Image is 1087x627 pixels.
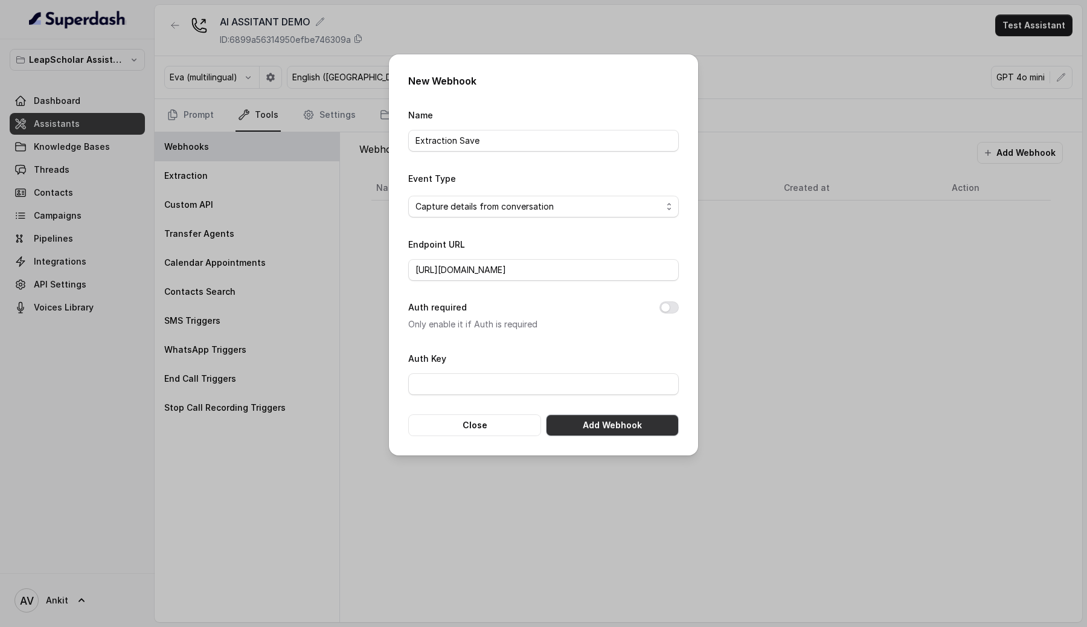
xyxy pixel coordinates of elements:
label: Auth Key [408,353,446,364]
label: Name [408,110,433,120]
button: Add Webhook [546,414,679,436]
label: Auth required [408,300,467,315]
button: Close [408,414,541,436]
span: Capture details from conversation [415,199,554,214]
p: Only enable it if Auth is required [408,317,640,332]
h2: New Webhook [408,74,679,88]
label: Event Type [408,173,456,184]
button: Capture details from conversation [408,196,679,217]
label: Endpoint URL [408,239,465,249]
